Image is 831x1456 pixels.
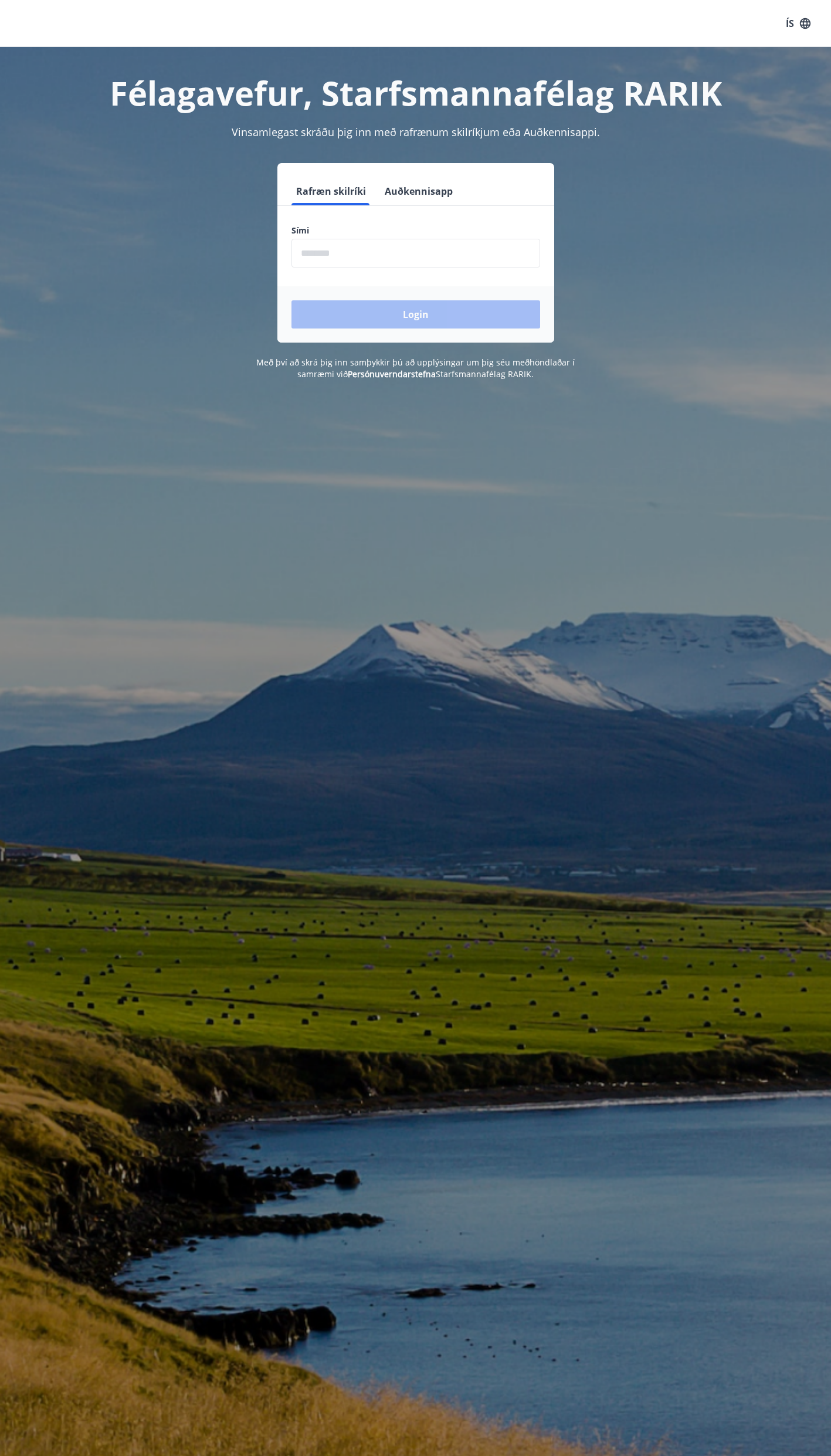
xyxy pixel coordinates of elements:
label: Sími [291,225,540,236]
span: Með því að skrá þig inn samþykkir þú að upplýsingar um þig séu meðhöndlaðar í samræmi við Starfsm... [256,357,575,380]
span: Vinsamlegast skráðu þig inn með rafrænum skilríkjum eða Auðkennisappi. [232,125,600,139]
button: Auðkennisapp [380,177,457,205]
h1: Félagavefur, Starfsmannafélag RARIK [14,70,817,115]
button: ÍS [779,13,817,34]
a: Persónuverndarstefna [348,368,436,380]
button: Rafræn skilríki [291,177,371,205]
